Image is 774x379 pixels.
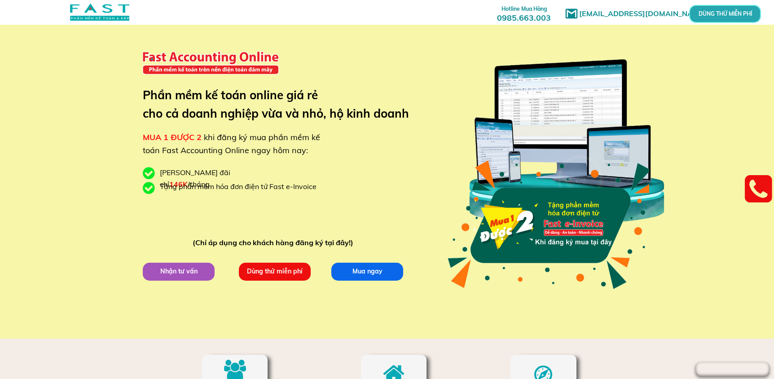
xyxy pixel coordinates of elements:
[169,180,188,189] span: 146K
[193,237,357,249] div: (Chỉ áp dụng cho khách hàng đăng ký tại đây!)
[501,5,547,12] span: Hotline Mua Hàng
[160,167,277,190] div: [PERSON_NAME] đãi chỉ /tháng
[239,262,311,280] p: Dùng thử miễn phí
[714,11,736,16] p: DÙNG THỬ MIỄN PHÍ
[487,3,561,22] h3: 0985.663.003
[160,181,323,193] div: Tặng phần mềm hóa đơn điện tử Fast e-Invoice
[143,132,202,142] span: MUA 1 ĐƯỢC 2
[331,262,403,280] p: Mua ngay
[143,262,215,280] p: Nhận tư vấn
[143,132,320,155] span: khi đăng ký mua phần mềm kế toán Fast Accounting Online ngay hôm nay:
[579,8,712,20] h1: [EMAIL_ADDRESS][DOMAIN_NAME]
[143,86,422,123] h3: Phần mềm kế toán online giá rẻ cho cả doanh nghiệp vừa và nhỏ, hộ kinh doanh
